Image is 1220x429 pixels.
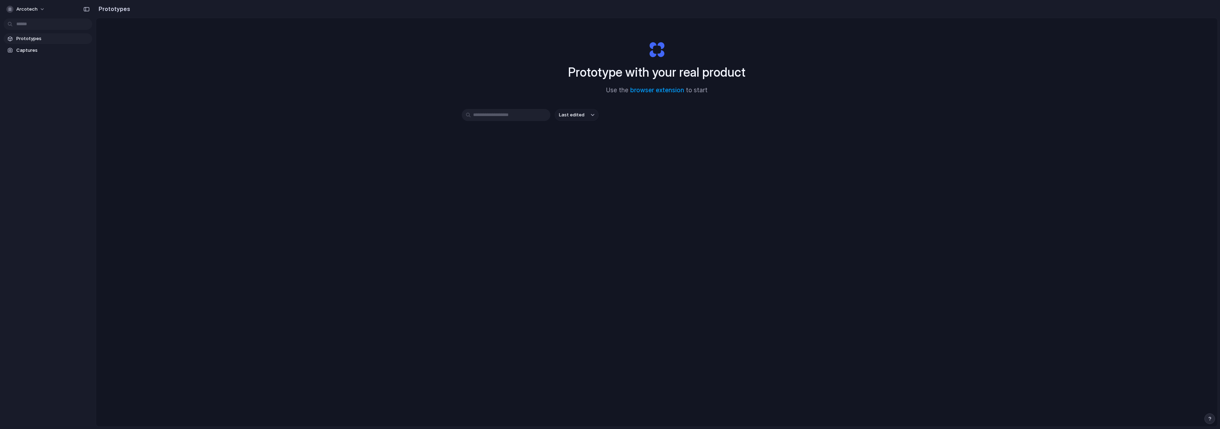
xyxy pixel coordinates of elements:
a: browser extension [630,87,684,94]
span: Use the to start [606,86,708,95]
h2: Prototypes [96,5,130,13]
span: arcotech [16,6,38,13]
button: Last edited [555,109,599,121]
a: Captures [4,45,92,56]
span: Captures [16,47,89,54]
span: Prototypes [16,35,89,42]
button: arcotech [4,4,49,15]
h1: Prototype with your real product [568,63,745,82]
a: Prototypes [4,33,92,44]
span: Last edited [559,111,584,119]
